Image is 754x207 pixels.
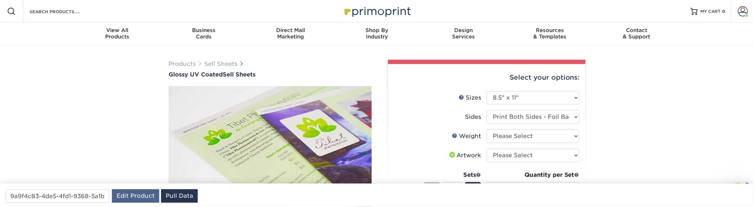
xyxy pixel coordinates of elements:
span: View All [74,27,161,33]
span: Glossy UV Coated [169,71,223,78]
iframe: Intercom live chat [730,183,747,200]
a: Shop ByIndustry [334,23,420,46]
span: MY CART [701,9,721,15]
a: View AllProducts [74,23,161,46]
div: Sizes [459,94,481,102]
span: 1 [744,183,750,189]
div: Select your options: [394,64,580,91]
span: Shop By [334,27,420,33]
h1: Sell Sheets [169,71,372,78]
input: SEARCH PRODUCTS..... [29,7,98,16]
div: Industry [334,27,420,40]
a: Edit Product [112,189,159,203]
div: Sides [465,113,481,121]
a: Direct MailMarketing [247,23,334,46]
div: Quantity per Set [487,171,579,179]
div: & Support [593,27,680,40]
a: BusinessCards [161,23,247,46]
img: Primoprint [341,4,413,19]
span: Design [420,27,507,33]
div: Cards [161,27,247,40]
div: Products [74,27,161,40]
div: Sets [424,171,481,179]
div: Artwork [448,151,481,160]
a: Glossy UV CoatedSell Sheets [169,71,372,78]
div: Services [420,27,507,40]
a: DesignServices [420,23,507,46]
div: & Templates [507,27,593,40]
a: Pull Data [161,189,198,203]
a: Contact& Support [593,23,680,46]
a: Sell Sheets [204,60,237,67]
div: Marketing [247,27,334,40]
span: Contact [593,27,680,33]
a: Products [169,60,196,67]
span: Business [161,27,247,33]
a: Resources& Templates [507,23,593,46]
span: 0 [722,9,725,14]
span: Resources [507,27,593,33]
span: Direct Mail [247,27,334,33]
div: Weight [452,132,481,140]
